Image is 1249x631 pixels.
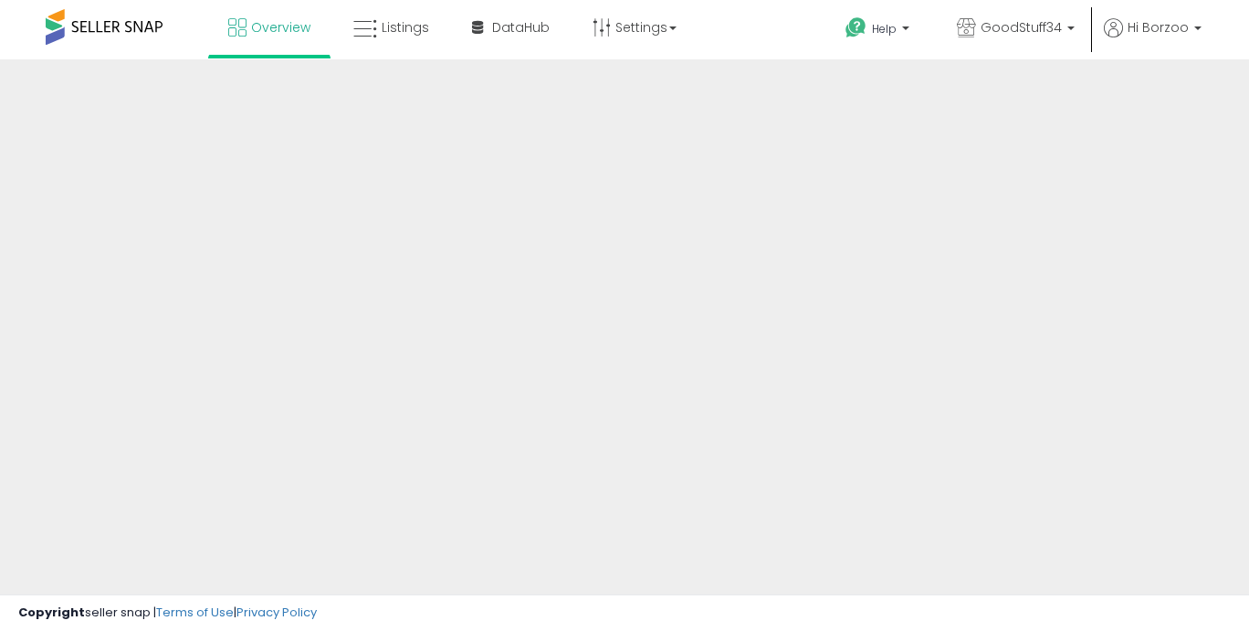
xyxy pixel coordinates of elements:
[18,605,317,622] div: seller snap | |
[236,604,317,621] a: Privacy Policy
[1104,18,1202,59] a: Hi Borzoo
[251,18,310,37] span: Overview
[845,16,867,39] i: Get Help
[1128,18,1189,37] span: Hi Borzoo
[492,18,550,37] span: DataHub
[872,21,897,37] span: Help
[18,604,85,621] strong: Copyright
[981,18,1062,37] span: GoodStuff34
[382,18,429,37] span: Listings
[156,604,234,621] a: Terms of Use
[831,3,928,59] a: Help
